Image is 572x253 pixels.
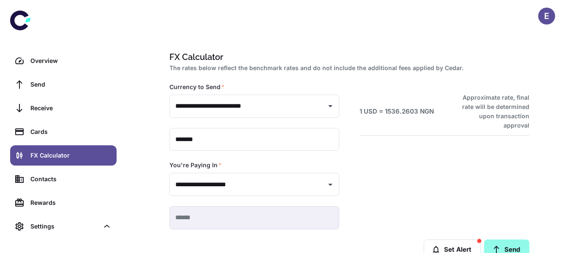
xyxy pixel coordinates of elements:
[169,161,222,169] label: You're Paying In
[10,193,117,213] a: Rewards
[30,174,112,184] div: Contacts
[169,83,225,91] label: Currency to Send
[30,103,112,113] div: Receive
[30,56,112,65] div: Overview
[10,216,117,237] div: Settings
[324,100,336,112] button: Open
[453,93,529,130] h6: Approximate rate, final rate will be determined upon transaction approval
[538,8,555,24] button: E
[30,151,112,160] div: FX Calculator
[30,222,99,231] div: Settings
[10,169,117,189] a: Contacts
[10,145,117,166] a: FX Calculator
[10,51,117,71] a: Overview
[30,198,112,207] div: Rewards
[324,179,336,190] button: Open
[10,122,117,142] a: Cards
[10,98,117,118] a: Receive
[30,80,112,89] div: Send
[10,74,117,95] a: Send
[30,127,112,136] div: Cards
[169,51,526,63] h1: FX Calculator
[360,107,434,117] h6: 1 USD = 1536.2603 NGN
